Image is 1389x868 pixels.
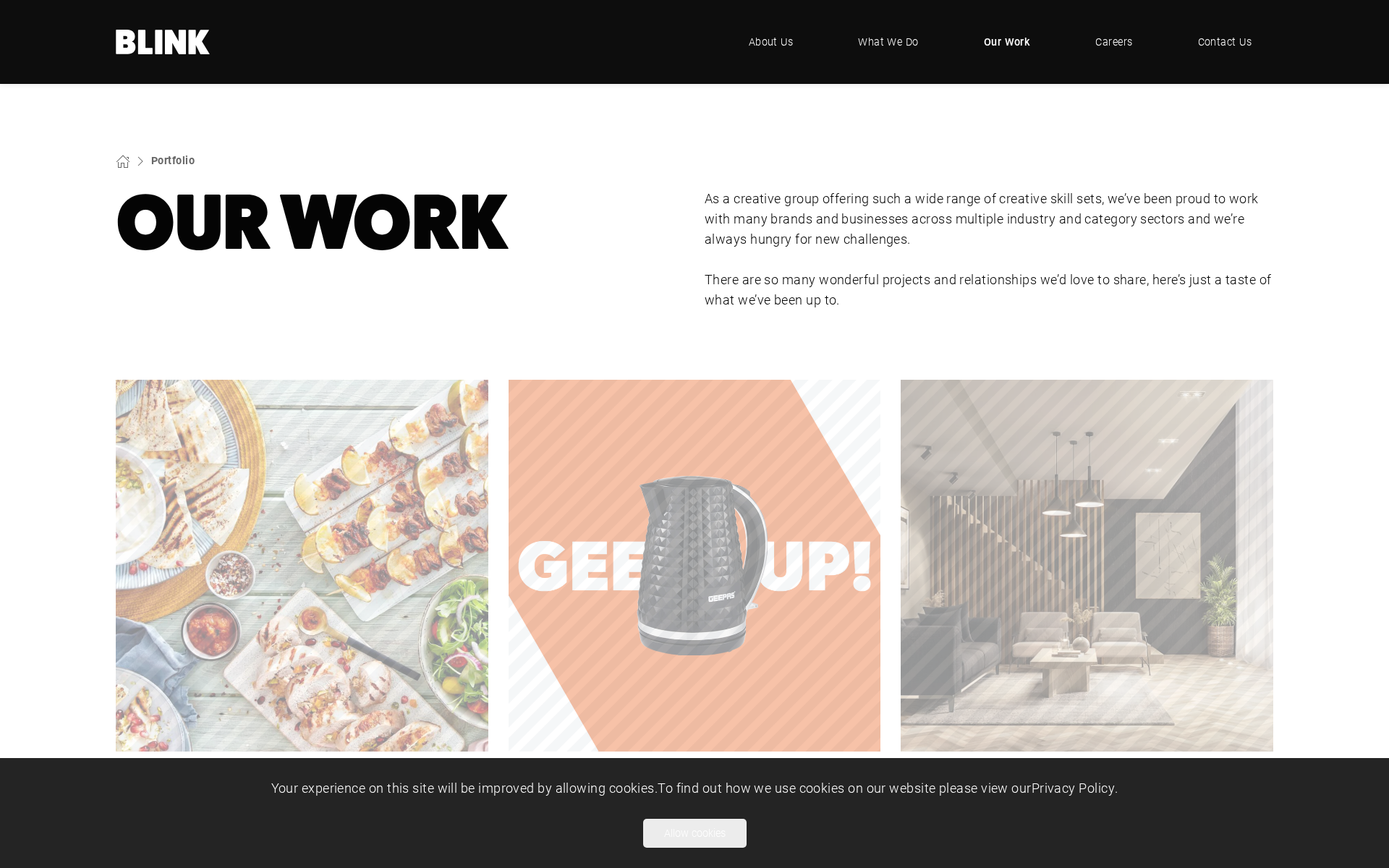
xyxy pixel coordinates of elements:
span: Our Work [984,34,1031,50]
a: Privacy Policy [1032,779,1115,796]
span: Contact Us [1198,34,1252,50]
a: Our Work [962,20,1053,64]
p: There are so many wonderful projects and relationships we’d love to share, here’s just a taste of... [705,270,1273,310]
img: Hello, We are Blink [116,30,210,54]
span: About Us [749,34,794,50]
a: Geepas looked to Blink to help build brand awareness and perception within the UK while remaining... [509,380,881,752]
a: About Us [727,20,815,64]
a: Booths supermarkets prioritize quality, local food, and excellent service in modern stores. We gl... [116,380,488,752]
a: Home [116,30,210,54]
span: Your experience on this site will be improved by allowing cookies. To find out how we use cookies... [271,779,1118,796]
a: Contact Us [1176,20,1274,64]
a: What We Do [836,20,940,64]
a: We proudly support Lampenwelt, a trusted German lighting brand, as their creative partner. From B... [901,380,1273,752]
span: What We Do [858,34,919,50]
h1: Our Work [116,189,684,257]
a: Careers [1074,20,1154,64]
p: As a creative group offering such a wide range of creative skill sets, we’ve been proud to work w... [705,189,1273,250]
a: Portfolio [151,153,195,167]
button: Allow cookies [643,819,747,848]
span: Careers [1095,34,1132,50]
